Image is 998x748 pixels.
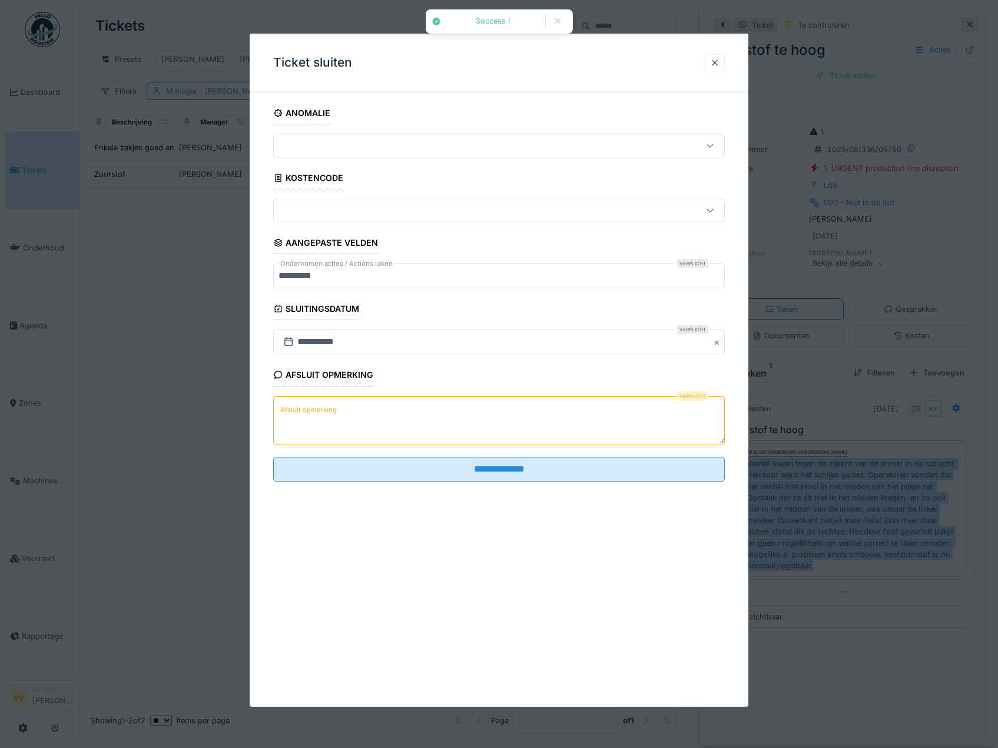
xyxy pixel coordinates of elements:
[712,330,725,355] button: Close
[447,17,539,27] div: Success !
[677,391,708,401] div: Verplicht
[273,367,374,387] div: Afsluit opmerking
[273,104,331,124] div: Anomalie
[677,259,708,268] div: Verplicht
[273,169,344,189] div: Kostencode
[273,234,379,254] div: Aangepaste velden
[278,403,339,417] label: Afsluit opmerking
[273,300,360,320] div: Sluitingsdatum
[273,55,352,70] h3: Ticket sluiten
[677,325,708,335] div: Verplicht
[278,259,395,269] label: Ondernomen acties / Actions taken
